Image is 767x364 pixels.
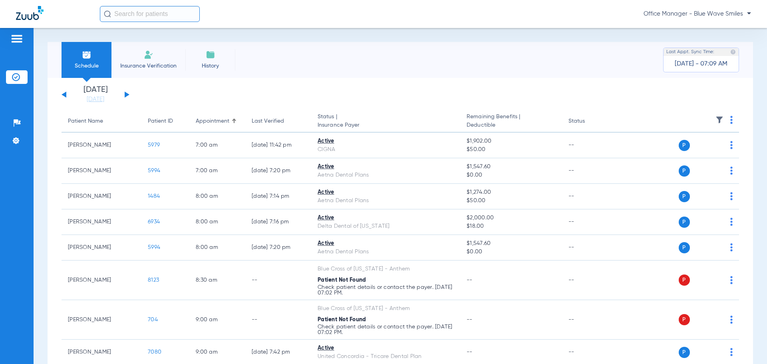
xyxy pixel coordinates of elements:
span: Patient Not Found [318,277,366,283]
img: group-dot-blue.svg [730,276,733,284]
img: group-dot-blue.svg [730,167,733,175]
span: 7080 [148,349,161,355]
td: [DATE] 7:14 PM [245,184,311,209]
div: Active [318,239,454,248]
td: 7:00 AM [189,158,245,184]
td: -- [562,158,616,184]
td: [PERSON_NAME] [62,184,141,209]
div: Delta Dental of [US_STATE] [318,222,454,231]
td: [PERSON_NAME] [62,300,141,340]
img: group-dot-blue.svg [730,243,733,251]
span: -- [467,317,473,322]
span: $18.00 [467,222,555,231]
span: P [679,242,690,253]
td: [PERSON_NAME] [62,158,141,184]
td: [PERSON_NAME] [62,235,141,261]
span: 5994 [148,168,160,173]
span: 5994 [148,245,160,250]
div: Aetna Dental Plans [318,171,454,179]
span: Schedule [68,62,105,70]
span: $0.00 [467,248,555,256]
td: [DATE] 7:20 PM [245,158,311,184]
span: $2,000.00 [467,214,555,222]
td: -- [562,235,616,261]
p: Check patient details or contact the payer. [DATE] 07:02 PM. [318,324,454,335]
td: [PERSON_NAME] [62,209,141,235]
iframe: Chat Widget [727,326,767,364]
span: Office Manager - Blue Wave Smiles [644,10,751,18]
span: 704 [148,317,158,322]
span: -- [467,277,473,283]
td: 7:00 AM [189,133,245,158]
span: P [679,274,690,286]
div: Active [318,137,454,145]
span: Deductible [467,121,555,129]
span: -- [467,349,473,355]
td: [DATE] 7:20 PM [245,235,311,261]
p: Check patient details or contact the payer. [DATE] 07:02 PM. [318,284,454,296]
div: Appointment [196,117,239,125]
td: [DATE] 7:16 PM [245,209,311,235]
div: Active [318,344,454,352]
div: Aetna Dental Plans [318,197,454,205]
img: Search Icon [104,10,111,18]
span: P [679,140,690,151]
div: Patient ID [148,117,183,125]
td: -- [562,184,616,209]
span: 6934 [148,219,160,225]
span: $50.00 [467,197,555,205]
span: Insurance Verification [117,62,179,70]
td: -- [562,300,616,340]
img: Zuub Logo [16,6,44,20]
img: Schedule [82,50,91,60]
img: hamburger-icon [10,34,23,44]
td: -- [245,300,311,340]
div: Last Verified [252,117,284,125]
td: [PERSON_NAME] [62,261,141,300]
span: $0.00 [467,171,555,179]
td: 8:30 AM [189,261,245,300]
div: Blue Cross of [US_STATE] - Anthem [318,265,454,273]
span: P [679,217,690,228]
td: 8:00 AM [189,235,245,261]
td: 8:00 AM [189,184,245,209]
td: [DATE] 11:42 PM [245,133,311,158]
span: $50.00 [467,145,555,154]
img: group-dot-blue.svg [730,316,733,324]
a: [DATE] [72,95,119,103]
div: Patient Name [68,117,103,125]
td: -- [562,133,616,158]
span: 5979 [148,142,160,148]
span: $1,274.00 [467,188,555,197]
input: Search for patients [100,6,200,22]
span: 1484 [148,193,160,199]
td: -- [562,209,616,235]
td: 9:00 AM [189,300,245,340]
span: Last Appt. Sync Time: [666,48,714,56]
span: $1,902.00 [467,137,555,145]
div: Active [318,163,454,171]
img: group-dot-blue.svg [730,218,733,226]
div: Active [318,188,454,197]
span: 8123 [148,277,159,283]
div: Appointment [196,117,229,125]
th: Status | [311,110,460,133]
span: $1,547.60 [467,163,555,171]
div: Patient Name [68,117,135,125]
span: P [679,191,690,202]
div: Active [318,214,454,222]
li: [DATE] [72,86,119,103]
div: Last Verified [252,117,305,125]
span: [DATE] - 07:09 AM [675,60,727,68]
span: Patient Not Found [318,317,366,322]
div: CIGNA [318,145,454,154]
span: $1,547.60 [467,239,555,248]
span: History [191,62,229,70]
img: Manual Insurance Verification [144,50,153,60]
img: group-dot-blue.svg [730,192,733,200]
div: United Concordia - Tricare Dental Plan [318,352,454,361]
img: History [206,50,215,60]
img: last sync help info [730,49,736,55]
th: Status [562,110,616,133]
